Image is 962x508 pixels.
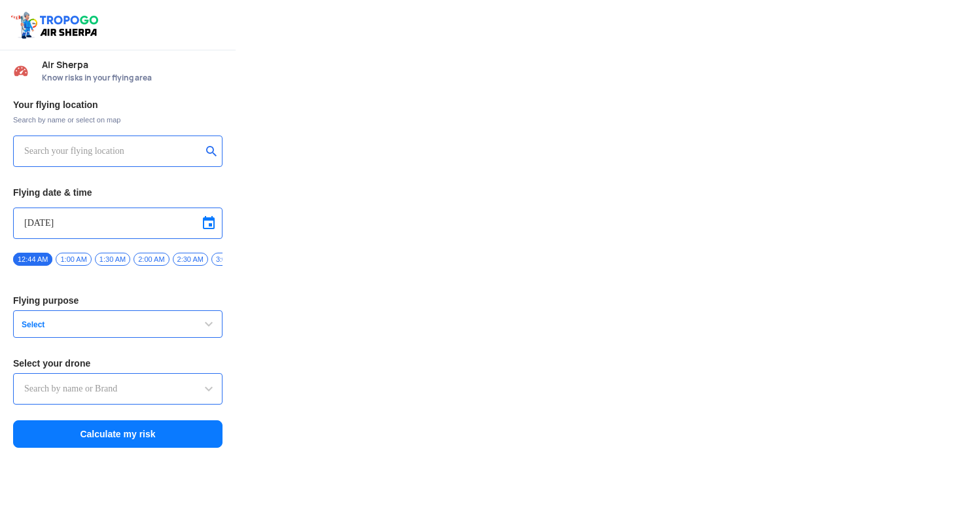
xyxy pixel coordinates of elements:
[134,253,169,266] span: 2:00 AM
[10,10,103,40] img: ic_tgdronemaps.svg
[42,73,223,83] span: Know risks in your flying area
[13,115,223,125] span: Search by name or select on map
[211,253,247,266] span: 3:00 AM
[24,215,211,231] input: Select Date
[173,253,208,266] span: 2:30 AM
[13,100,223,109] h3: Your flying location
[13,63,29,79] img: Risk Scores
[24,143,202,159] input: Search your flying location
[13,310,223,338] button: Select
[13,296,223,305] h3: Flying purpose
[24,381,211,397] input: Search by name or Brand
[13,253,52,266] span: 12:44 AM
[13,188,223,197] h3: Flying date & time
[13,420,223,448] button: Calculate my risk
[13,359,223,368] h3: Select your drone
[16,319,180,330] span: Select
[42,60,223,70] span: Air Sherpa
[56,253,91,266] span: 1:00 AM
[95,253,130,266] span: 1:30 AM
